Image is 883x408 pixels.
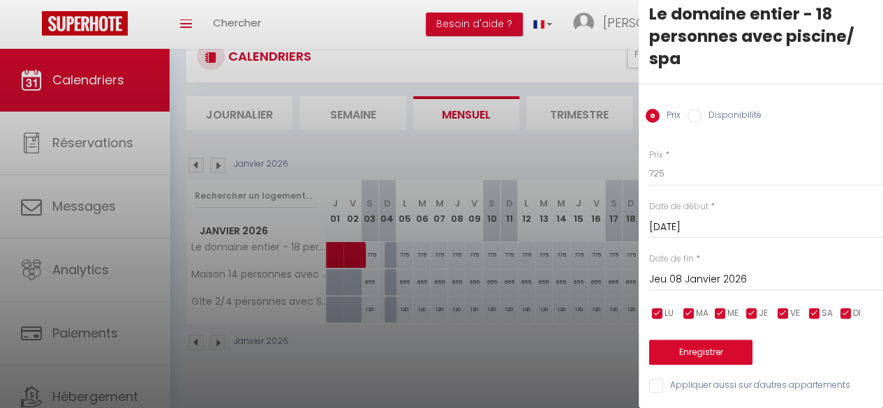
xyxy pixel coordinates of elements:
[649,252,694,266] label: Date de fin
[660,109,681,124] label: Prix
[702,109,762,124] label: Disponibilité
[727,307,739,320] span: ME
[649,3,873,70] div: Le domaine entier - 18 personnes avec piscine/ spa
[649,149,663,162] label: Prix
[790,307,800,320] span: VE
[853,307,861,320] span: DI
[649,200,708,213] label: Date de début
[665,307,674,320] span: LU
[649,340,752,365] button: Enregistrer
[696,307,708,320] span: MA
[759,307,768,320] span: JE
[822,307,833,320] span: SA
